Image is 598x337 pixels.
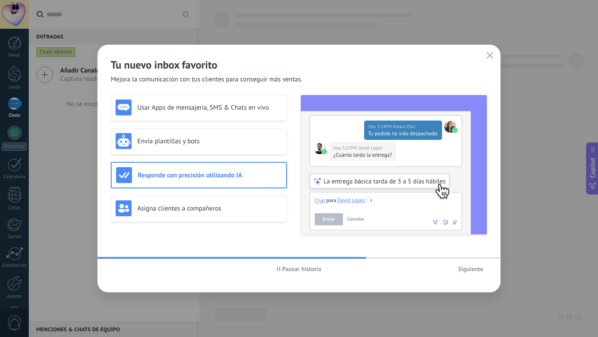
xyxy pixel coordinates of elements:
[137,137,282,146] h3: Envía plantillas y bots
[282,266,322,272] span: Pausar historia
[454,262,487,276] button: Siguiente
[458,266,483,272] span: Siguiente
[111,75,303,84] span: Mejora la comunicación con tus clientes para conseguir más ventas.
[137,103,282,112] h3: Usar Apps de mensajería, SMS & Chats en vivo
[138,171,282,180] h3: Responde con precisión utilizando IA
[137,204,282,213] h3: Asigna clientes a compañeros
[273,262,326,276] button: Pausar historia
[111,58,487,72] h2: Tu nuevo inbox favorito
